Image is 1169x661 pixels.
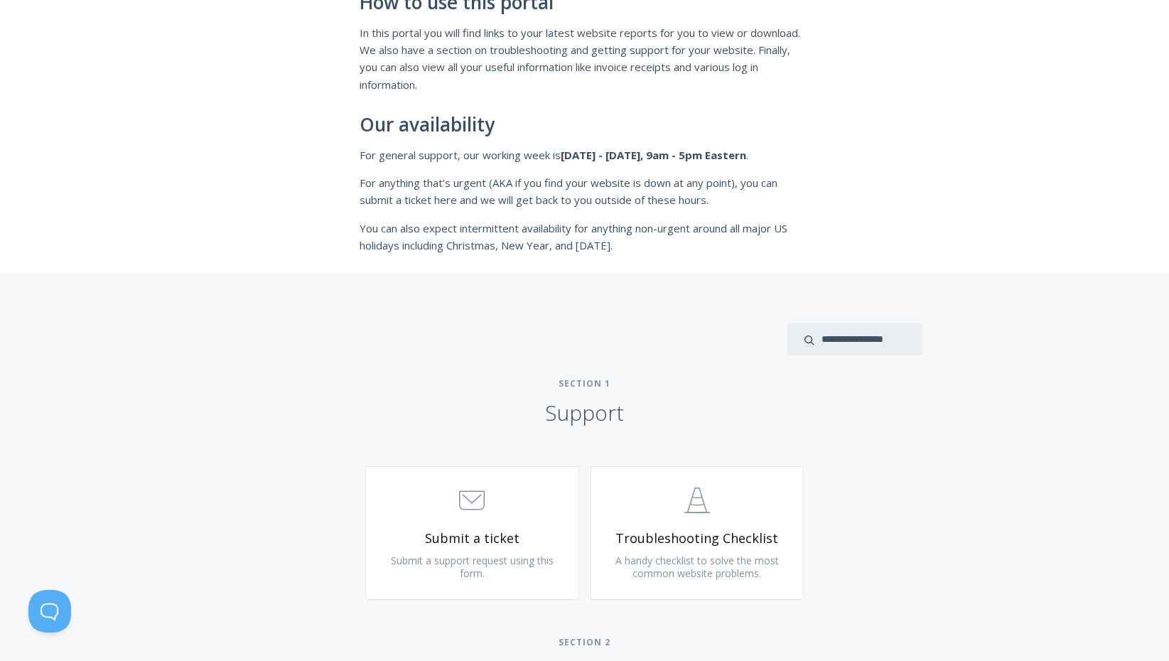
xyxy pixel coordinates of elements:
strong: [DATE] - [DATE], 9am - 5pm Eastern [561,148,746,162]
a: Submit a ticket Submit a support request using this form. [365,466,579,600]
span: Troubleshooting Checklist [613,530,782,547]
span: Submit a ticket [387,530,557,547]
p: You can also expect intermittent availability for anything non-urgent around all major US holiday... [360,220,810,254]
p: In this portal you will find links to your latest website reports for you to view or download. We... [360,24,810,94]
a: Troubleshooting Checklist A handy checklist to solve the most common website problems. [591,466,804,600]
h2: Our availability [360,114,810,136]
p: For anything that's urgent (AKA if you find your website is down at any point), you can submit a ... [360,174,810,209]
span: Submit a support request using this form. [391,554,554,580]
span: A handy checklist to solve the most common website problems. [615,554,779,580]
p: For general support, our working week is . [360,146,810,163]
input: search input [787,323,922,355]
iframe: Toggle Customer Support [28,590,71,633]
